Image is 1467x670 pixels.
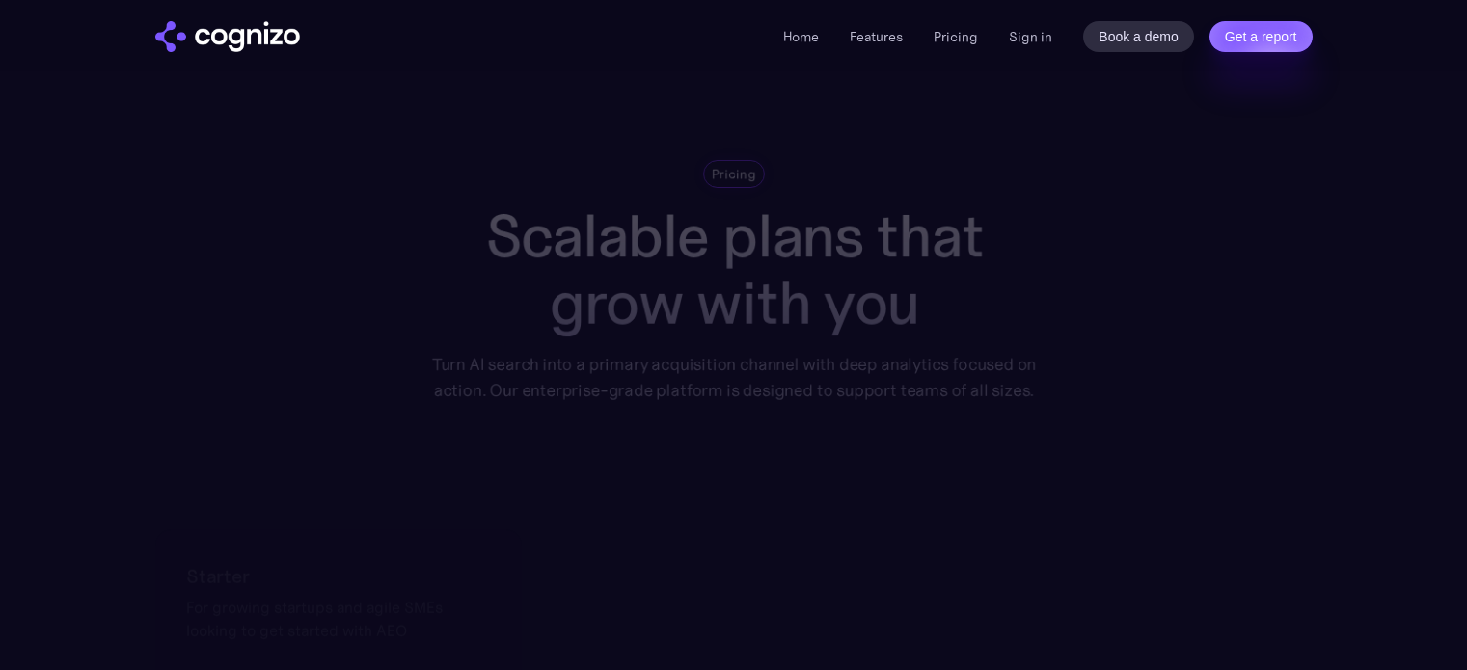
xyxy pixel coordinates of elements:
a: Home [783,28,819,45]
a: Pricing [934,28,978,45]
a: home [155,21,300,52]
a: Features [850,28,903,45]
img: cognizo logo [155,21,300,52]
h2: Starter [186,561,491,592]
a: Get a report [1209,21,1313,52]
div: Turn AI search into a primary acquisition channel with deep analytics focused on action. Our ente... [418,352,1049,404]
a: Sign in [1009,25,1052,48]
h1: Scalable plans that grow with you [418,202,1049,336]
div: Pricing [711,165,755,183]
a: Book a demo [1083,21,1194,52]
div: For growing startups and agile SMEs looking to get started with AEO [186,596,491,642]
